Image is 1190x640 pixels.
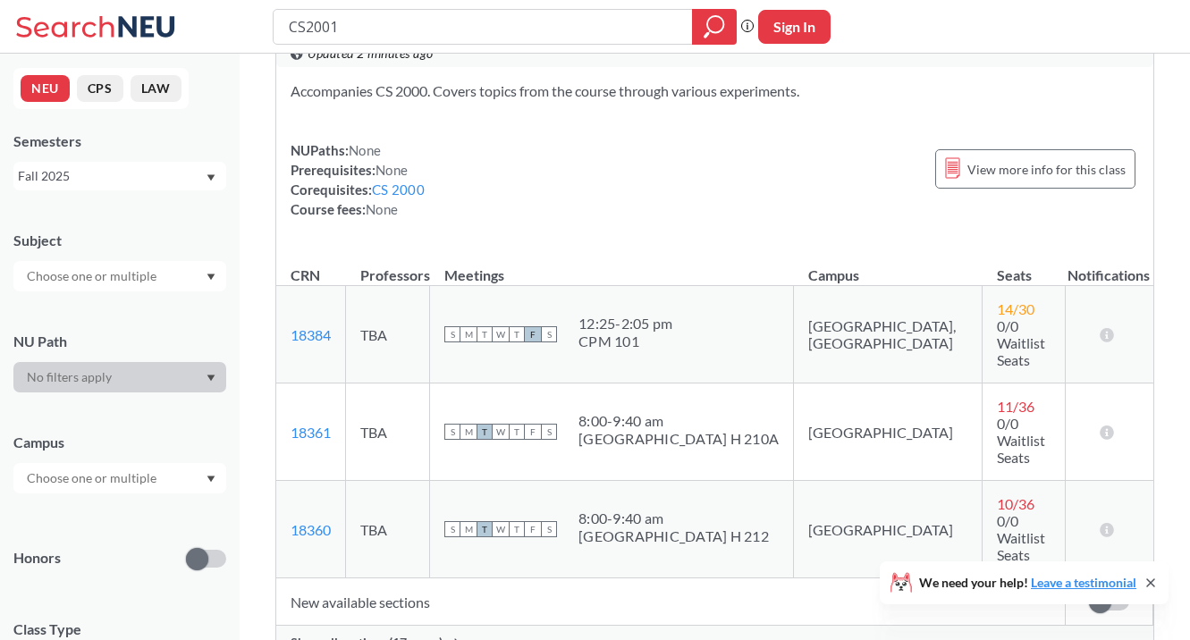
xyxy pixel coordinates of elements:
td: [GEOGRAPHIC_DATA] [794,481,983,578]
th: Campus [794,248,983,286]
span: 0/0 Waitlist Seats [997,317,1045,368]
svg: Dropdown arrow [207,274,215,281]
div: Fall 2025 [18,166,205,186]
div: CRN [291,265,320,285]
span: Updated 2 minutes ago [308,44,434,63]
span: M [460,326,477,342]
span: S [541,326,557,342]
svg: magnifying glass [704,14,725,39]
span: W [493,521,509,537]
div: Campus [13,433,226,452]
td: [GEOGRAPHIC_DATA] [794,383,983,481]
span: View more info for this class [967,158,1126,181]
div: Dropdown arrow [13,463,226,493]
span: None [349,142,381,158]
span: None [376,162,408,178]
div: magnifying glass [692,9,737,45]
td: TBA [346,481,430,578]
span: 0/0 Waitlist Seats [997,512,1045,563]
div: 8:00 - 9:40 am [578,509,769,527]
span: 10 / 36 [997,495,1034,512]
a: 18384 [291,326,331,343]
span: T [509,326,525,342]
a: CS 2000 [372,181,425,198]
div: 8:00 - 9:40 am [578,412,779,430]
div: 12:25 - 2:05 pm [578,315,672,333]
span: F [525,424,541,440]
th: Professors [346,248,430,286]
span: M [460,521,477,537]
p: Honors [13,548,61,568]
td: [GEOGRAPHIC_DATA], [GEOGRAPHIC_DATA] [794,286,983,383]
button: LAW [131,75,181,102]
span: S [444,326,460,342]
span: T [477,326,493,342]
a: 18361 [291,424,331,441]
span: We need your help! [919,577,1136,589]
span: T [477,521,493,537]
a: 18360 [291,521,331,538]
div: [GEOGRAPHIC_DATA] H 212 [578,527,769,545]
input: Choose one or multiple [18,467,168,489]
span: 11 / 36 [997,398,1034,415]
span: 14 / 30 [997,300,1034,317]
span: None [366,201,398,217]
div: Semesters [13,131,226,151]
svg: Dropdown arrow [207,375,215,382]
section: Accompanies CS 2000. Covers topics from the course through various experiments. [291,81,1139,101]
div: [GEOGRAPHIC_DATA] H 210A [578,430,779,448]
span: F [525,326,541,342]
span: Class Type [13,619,226,639]
span: T [509,424,525,440]
input: Class, professor, course number, "phrase" [287,12,679,42]
span: F [525,521,541,537]
td: TBA [346,383,430,481]
a: Leave a testimonial [1031,575,1136,590]
td: New available sections [276,578,1065,626]
div: CPM 101 [578,333,672,350]
button: Sign In [758,10,831,44]
button: NEU [21,75,70,102]
div: NUPaths: Prerequisites: Corequisites: Course fees: [291,140,425,219]
div: Fall 2025Dropdown arrow [13,162,226,190]
div: Subject [13,231,226,250]
svg: Dropdown arrow [207,174,215,181]
span: 0/0 Waitlist Seats [997,415,1045,466]
button: CPS [77,75,123,102]
th: Seats [983,248,1065,286]
svg: Dropdown arrow [207,476,215,483]
span: W [493,424,509,440]
td: TBA [346,286,430,383]
span: T [477,424,493,440]
span: W [493,326,509,342]
span: S [444,521,460,537]
span: T [509,521,525,537]
span: S [444,424,460,440]
span: S [541,521,557,537]
input: Choose one or multiple [18,265,168,287]
div: NU Path [13,332,226,351]
div: Dropdown arrow [13,362,226,392]
th: Notifications [1065,248,1152,286]
th: Meetings [430,248,794,286]
span: S [541,424,557,440]
div: Dropdown arrow [13,261,226,291]
span: M [460,424,477,440]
